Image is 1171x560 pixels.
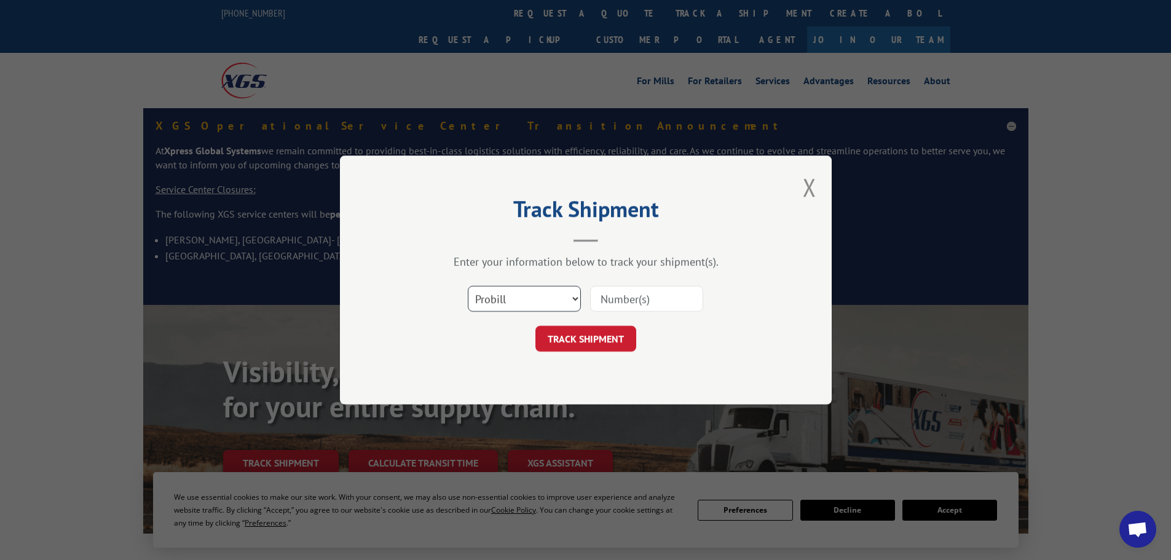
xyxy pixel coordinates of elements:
[590,286,703,312] input: Number(s)
[803,171,816,203] button: Close modal
[535,326,636,352] button: TRACK SHIPMENT
[401,254,770,269] div: Enter your information below to track your shipment(s).
[1119,511,1156,548] a: Open chat
[401,200,770,224] h2: Track Shipment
